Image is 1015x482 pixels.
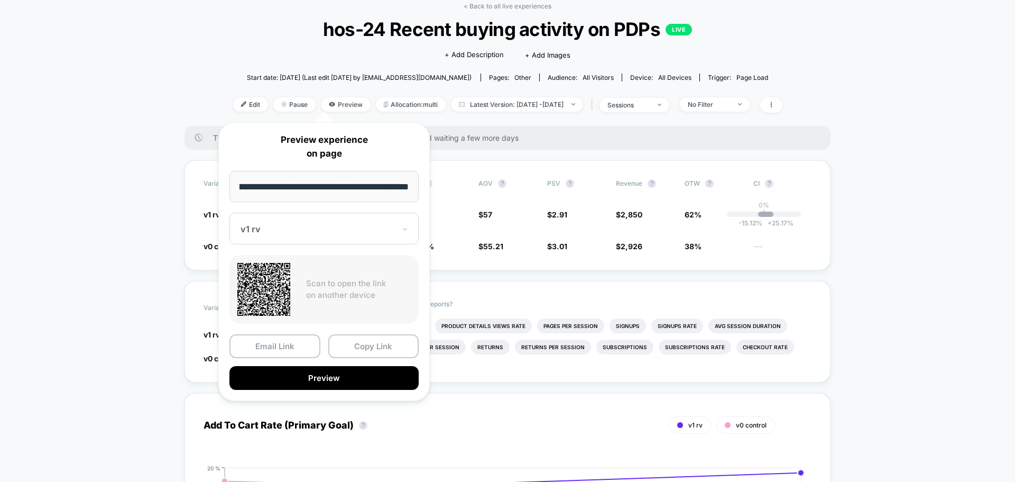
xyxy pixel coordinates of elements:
span: v1 rv [688,421,703,429]
span: v0 control [204,242,241,251]
span: $ [616,210,642,219]
span: $ [478,242,503,251]
img: edit [241,102,246,107]
span: + Add Description [445,50,504,60]
button: ? [566,179,574,188]
span: v0 control [204,354,241,363]
span: 2.91 [552,210,567,219]
span: 55.21 [483,242,503,251]
span: Allocation: multi [376,97,446,112]
img: rebalance [384,102,388,107]
li: Subscriptions Rate [659,340,731,354]
span: --- [753,243,811,251]
img: calendar [459,102,465,107]
span: All Visitors [583,74,614,81]
li: Pages Per Session [537,319,604,333]
p: Would like to see more reports? [358,300,812,308]
div: No Filter [688,101,730,108]
span: other [514,74,531,81]
span: 25.17 % [762,219,793,227]
button: Preview [229,366,419,390]
span: all devices [658,74,691,81]
li: Signups Rate [651,319,703,333]
span: Variation [204,179,262,188]
span: $ [478,210,492,219]
button: Copy Link [328,334,419,358]
p: Preview experience on page [229,133,419,160]
span: Edit [233,97,268,112]
li: Returns [471,340,510,354]
button: ? [359,421,367,430]
span: 3.01 [552,242,567,251]
button: ? [648,179,656,188]
span: + Add Images [525,51,570,59]
span: $ [547,210,567,219]
img: end [571,103,575,105]
li: Returns Per Session [515,340,591,354]
img: end [281,102,287,107]
p: | [763,209,765,217]
span: 2,850 [621,210,642,219]
span: 62% [685,210,702,219]
div: Audience: [548,74,614,81]
span: Device: [622,74,699,81]
li: Subscriptions [596,340,653,354]
span: | [588,97,599,113]
span: 38% [685,242,702,251]
button: ? [765,179,773,188]
p: LIVE [666,24,692,35]
li: Product Details Views Rate [435,319,532,333]
span: Latest Version: [DATE] - [DATE] [451,97,583,112]
span: Start date: [DATE] (Last edit [DATE] by [EMAIL_ADDRESS][DOMAIN_NAME]) [247,74,472,81]
span: + [768,219,772,227]
span: OTW [685,179,743,188]
tspan: 20 % [207,465,220,471]
span: Page Load [736,74,768,81]
span: v1 rv [204,330,220,339]
div: Trigger: [708,74,768,81]
span: $ [616,242,642,251]
p: 0% [759,201,769,209]
span: AOV [478,179,493,187]
span: v0 control [736,421,767,429]
span: v1 rv [204,210,220,219]
img: end [658,104,661,106]
button: Email Link [229,334,320,358]
span: Pause [273,97,316,112]
span: PSV [547,179,560,187]
p: Scan to open the link on another device [306,278,411,302]
a: < Back to all live experiences [464,2,551,10]
span: hos-24 Recent buying activity on PDPs [260,18,754,40]
span: Preview [321,97,371,112]
div: sessions [607,101,650,109]
span: There are still no statistically significant results. We recommend waiting a few more days [213,133,809,142]
li: Checkout Rate [736,340,794,354]
span: 57 [483,210,492,219]
span: 2,926 [621,242,642,251]
img: end [738,103,742,105]
li: Signups [610,319,646,333]
li: Avg Session Duration [708,319,787,333]
span: Variation [204,300,262,316]
div: Pages: [489,74,531,81]
span: -15.12 % [739,219,762,227]
span: $ [547,242,567,251]
span: CI [753,179,811,188]
span: Revenue [616,179,642,187]
button: ? [705,179,714,188]
button: ? [498,179,506,188]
